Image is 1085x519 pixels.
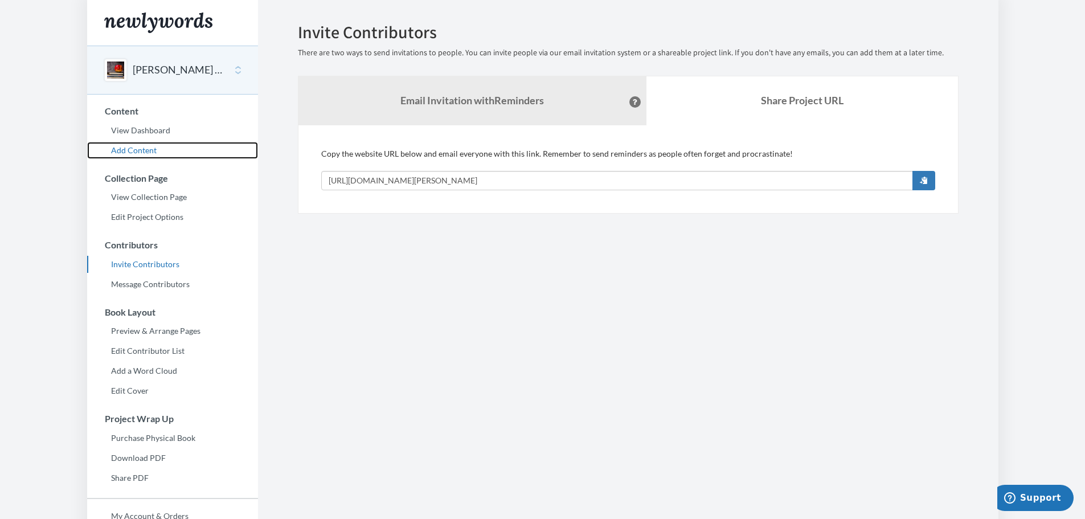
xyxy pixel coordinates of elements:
button: [PERSON_NAME] Retirement [133,63,225,77]
b: Share Project URL [761,94,844,107]
strong: Email Invitation with Reminders [400,94,544,107]
iframe: Opens a widget where you can chat to one of our agents [997,485,1074,513]
a: Edit Cover [87,382,258,399]
a: Add Content [87,142,258,159]
h3: Contributors [88,240,258,250]
img: Newlywords logo [104,13,212,33]
a: Purchase Physical Book [87,430,258,447]
a: Preview & Arrange Pages [87,322,258,340]
a: Share PDF [87,469,258,487]
a: Edit Project Options [87,209,258,226]
div: Copy the website URL below and email everyone with this link. Remember to send reminders as peopl... [321,148,935,190]
a: View Collection Page [87,189,258,206]
h3: Collection Page [88,173,258,183]
h2: Invite Contributors [298,23,959,42]
a: View Dashboard [87,122,258,139]
a: Invite Contributors [87,256,258,273]
h3: Content [88,106,258,116]
a: Message Contributors [87,276,258,293]
h3: Book Layout [88,307,258,317]
h3: Project Wrap Up [88,414,258,424]
a: Add a Word Cloud [87,362,258,379]
a: Download PDF [87,449,258,467]
a: Edit Contributor List [87,342,258,359]
p: There are two ways to send invitations to people. You can invite people via our email invitation ... [298,47,959,59]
